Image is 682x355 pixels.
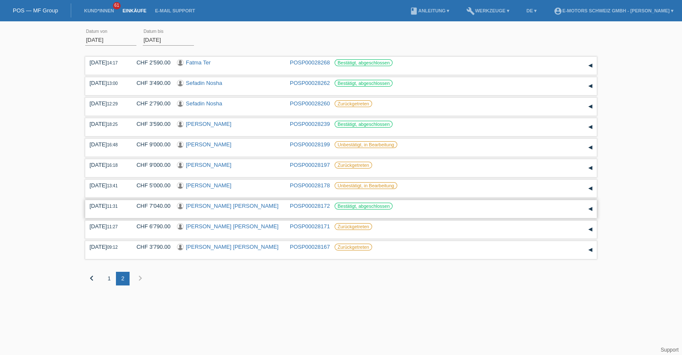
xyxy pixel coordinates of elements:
[90,182,124,189] div: [DATE]
[90,80,124,86] div: [DATE]
[522,8,541,13] a: DE ▾
[335,162,372,169] label: Zurückgetreten
[466,7,475,15] i: build
[186,100,222,107] a: Sefadin Nosha
[335,141,397,148] label: Unbestätigt, in Bearbeitung
[549,8,678,13] a: account_circleE-Motors Schweiz GmbH - [PERSON_NAME] ▾
[462,8,514,13] a: buildWerkzeuge ▾
[113,2,121,9] span: 61
[584,80,597,93] div: auf-/zuklappen
[335,121,393,128] label: Bestätigt, abgeschlossen
[405,8,454,13] a: bookAnleitung ▾
[290,223,330,230] a: POSP00028171
[186,182,231,189] a: [PERSON_NAME]
[335,100,372,107] label: Zurückgetreten
[186,162,231,168] a: [PERSON_NAME]
[130,203,170,209] div: CHF 7'040.00
[90,223,124,230] div: [DATE]
[290,182,330,189] a: POSP00028178
[186,203,278,209] a: [PERSON_NAME] [PERSON_NAME]
[186,59,211,66] a: Fatma Ter
[102,272,116,285] div: 1
[186,141,231,148] a: [PERSON_NAME]
[135,273,145,283] i: chevron_right
[335,182,397,189] label: Unbestätigt, in Bearbeitung
[90,121,124,127] div: [DATE]
[90,59,124,66] div: [DATE]
[290,100,330,107] a: POSP00028260
[661,347,679,353] a: Support
[290,121,330,127] a: POSP00028239
[107,163,118,168] span: 16:18
[87,273,97,283] i: chevron_left
[107,122,118,127] span: 18:25
[13,7,58,14] a: POS — MF Group
[107,61,118,65] span: 14:17
[290,162,330,168] a: POSP00028197
[107,245,118,250] span: 09:12
[90,162,124,168] div: [DATE]
[107,224,118,229] span: 11:27
[584,59,597,72] div: auf-/zuklappen
[90,203,124,209] div: [DATE]
[290,244,330,250] a: POSP00028167
[186,244,278,250] a: [PERSON_NAME] [PERSON_NAME]
[80,8,118,13] a: Kund*innen
[335,203,393,210] label: Bestätigt, abgeschlossen
[90,141,124,148] div: [DATE]
[130,121,170,127] div: CHF 3'590.00
[130,141,170,148] div: CHF 9'000.00
[290,59,330,66] a: POSP00028268
[130,223,170,230] div: CHF 6'790.00
[335,80,393,87] label: Bestätigt, abgeschlossen
[151,8,199,13] a: E-Mail Support
[186,223,278,230] a: [PERSON_NAME] [PERSON_NAME]
[130,59,170,66] div: CHF 2'590.00
[554,7,562,15] i: account_circle
[290,141,330,148] a: POSP00028199
[335,223,372,230] label: Zurückgetreten
[130,100,170,107] div: CHF 2'790.00
[584,203,597,215] div: auf-/zuklappen
[186,121,231,127] a: [PERSON_NAME]
[107,102,118,106] span: 12:29
[130,80,170,86] div: CHF 3'490.00
[584,121,597,134] div: auf-/zuklappen
[116,272,130,285] div: 2
[584,141,597,154] div: auf-/zuklappen
[107,204,118,209] span: 11:31
[335,244,372,250] label: Zurückgetreten
[410,7,418,15] i: book
[584,223,597,236] div: auf-/zuklappen
[584,162,597,175] div: auf-/zuklappen
[107,81,118,86] span: 13:00
[584,244,597,256] div: auf-/zuklappen
[130,162,170,168] div: CHF 9'000.00
[107,143,118,147] span: 16:48
[584,182,597,195] div: auf-/zuklappen
[130,244,170,250] div: CHF 3'790.00
[290,80,330,86] a: POSP00028262
[186,80,222,86] a: Sefadin Nosha
[118,8,150,13] a: Einkäufe
[584,100,597,113] div: auf-/zuklappen
[90,244,124,250] div: [DATE]
[290,203,330,209] a: POSP00028172
[335,59,393,66] label: Bestätigt, abgeschlossen
[107,183,118,188] span: 13:41
[90,100,124,107] div: [DATE]
[130,182,170,189] div: CHF 5'000.00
